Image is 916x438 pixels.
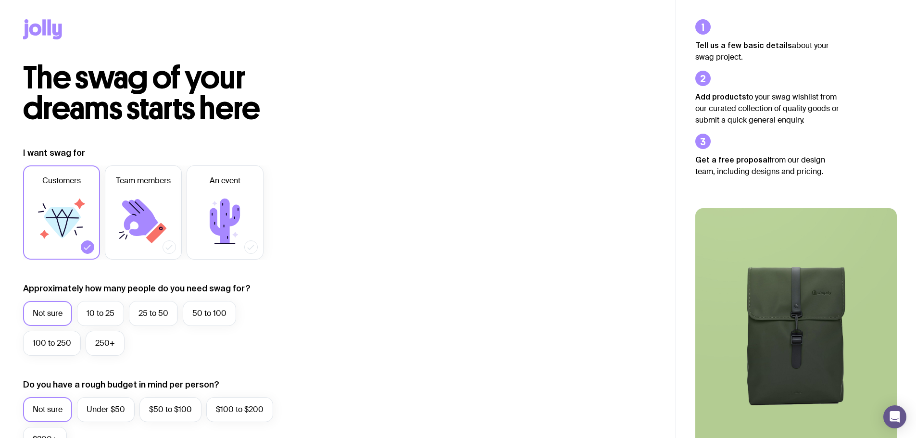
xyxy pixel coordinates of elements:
[23,397,72,422] label: Not sure
[695,41,792,50] strong: Tell us a few basic details
[695,92,746,101] strong: Add products
[86,331,125,356] label: 250+
[116,175,171,187] span: Team members
[695,154,840,177] p: from our design team, including designs and pricing.
[23,59,260,127] span: The swag of your dreams starts here
[42,175,81,187] span: Customers
[695,39,840,63] p: about your swag project.
[210,175,240,187] span: An event
[77,397,135,422] label: Under $50
[695,91,840,126] p: to your swag wishlist from our curated collection of quality goods or submit a quick general enqu...
[23,147,85,159] label: I want swag for
[23,379,219,390] label: Do you have a rough budget in mind per person?
[139,397,201,422] label: $50 to $100
[183,301,236,326] label: 50 to 100
[883,405,906,428] div: Open Intercom Messenger
[206,397,273,422] label: $100 to $200
[23,283,251,294] label: Approximately how many people do you need swag for?
[23,331,81,356] label: 100 to 250
[23,301,72,326] label: Not sure
[129,301,178,326] label: 25 to 50
[77,301,124,326] label: 10 to 25
[695,155,769,164] strong: Get a free proposal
